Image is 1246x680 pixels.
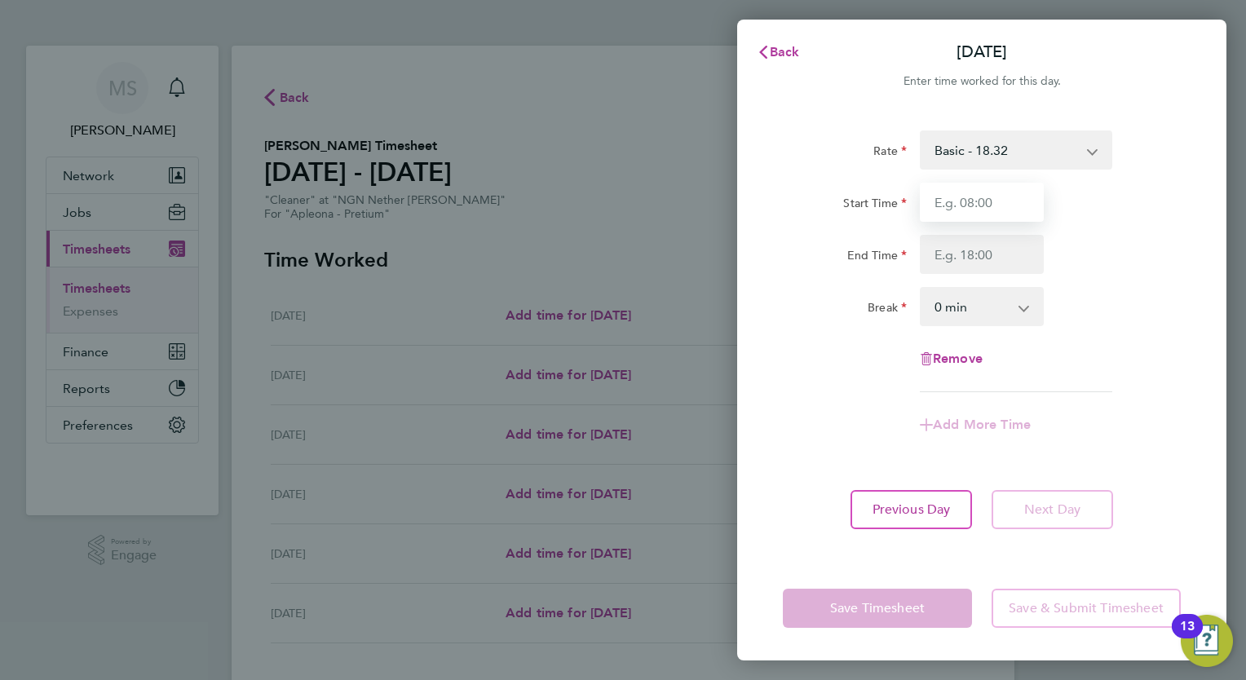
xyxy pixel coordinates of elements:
span: Previous Day [873,501,951,518]
div: Enter time worked for this day. [737,72,1226,91]
label: Rate [873,144,907,163]
input: E.g. 08:00 [920,183,1044,222]
label: Start Time [843,196,907,215]
label: End Time [847,248,907,267]
button: Open Resource Center, 13 new notifications [1181,615,1233,667]
span: Remove [933,351,983,366]
span: Back [770,44,800,60]
button: Back [740,36,816,68]
p: [DATE] [957,41,1007,64]
label: Break [868,300,907,320]
button: Remove [920,352,983,365]
input: E.g. 18:00 [920,235,1044,274]
div: 13 [1180,626,1195,647]
button: Previous Day [851,490,972,529]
